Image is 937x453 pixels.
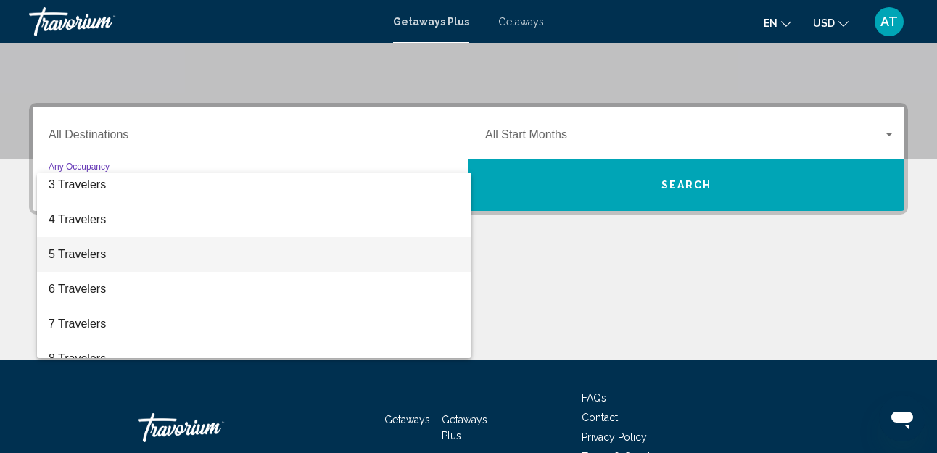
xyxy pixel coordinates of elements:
[49,237,460,272] span: 5 Travelers
[49,167,460,202] span: 3 Travelers
[49,202,460,237] span: 4 Travelers
[49,272,460,307] span: 6 Travelers
[49,341,460,376] span: 8 Travelers
[49,307,460,341] span: 7 Travelers
[879,395,925,441] iframe: Button to launch messaging window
